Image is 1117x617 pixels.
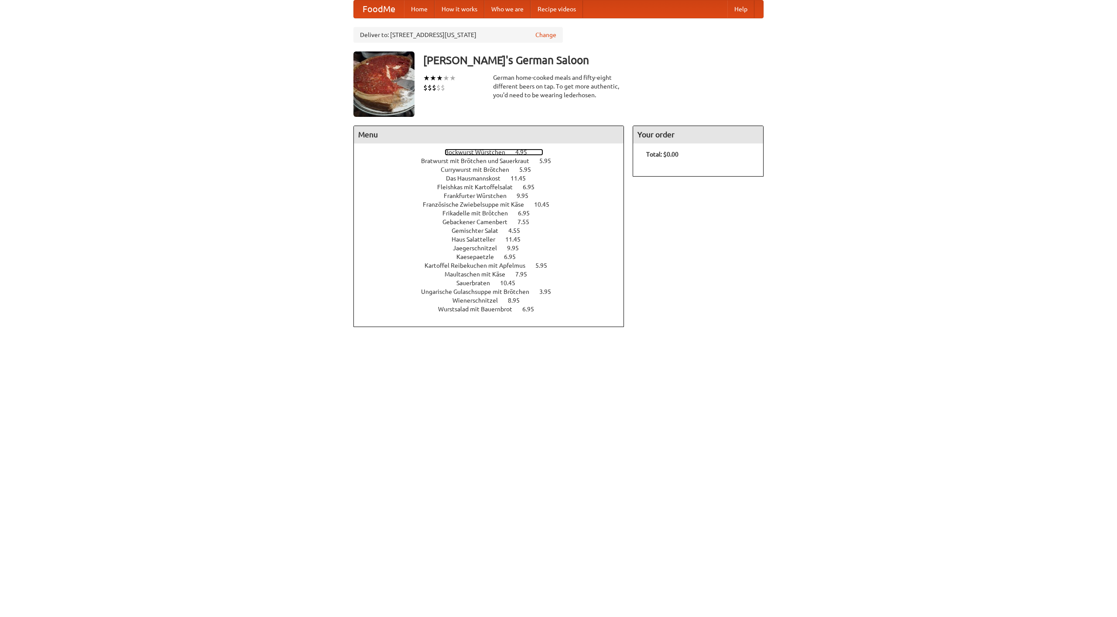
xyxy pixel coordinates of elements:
[445,149,514,156] span: Bockwurst Würstchen
[534,201,558,208] span: 10.45
[508,227,529,234] span: 4.55
[438,306,550,313] a: Wurstsalad mit Bauernbrot 6.95
[443,73,449,83] li: ★
[633,126,763,143] h4: Your order
[446,175,509,182] span: Das Hausmannskost
[504,253,524,260] span: 6.95
[354,0,404,18] a: FoodMe
[353,27,563,43] div: Deliver to: [STREET_ADDRESS][US_STATE]
[441,83,445,92] li: $
[425,262,534,269] span: Kartoffel Reibekuchen mit Apfelmus
[436,73,443,83] li: ★
[517,218,538,225] span: 7.55
[452,227,536,234] a: Gemischter Salat 4.55
[436,83,441,92] li: $
[456,280,531,286] a: Sauerbraten 10.45
[425,262,563,269] a: Kartoffel Reibekuchen mit Apfelmus 5.95
[445,271,543,278] a: Maultaschen mit Käse 7.95
[727,0,754,18] a: Help
[508,297,528,304] span: 8.95
[438,306,521,313] span: Wurstsalad mit Bauernbrot
[442,210,546,217] a: Frikadelle mit Brötchen 6.95
[519,166,540,173] span: 5.95
[444,192,515,199] span: Frankfurter Würstchen
[452,297,536,304] a: Wienerschnitzel 8.95
[511,175,535,182] span: 11.45
[484,0,531,18] a: Who we are
[518,210,538,217] span: 6.95
[505,236,529,243] span: 11.45
[432,83,436,92] li: $
[442,210,517,217] span: Frikadelle mit Brötchen
[435,0,484,18] a: How it works
[449,73,456,83] li: ★
[523,184,543,191] span: 6.95
[446,175,542,182] a: Das Hausmannskost 11.45
[423,201,565,208] a: Französische Zwiebelsuppe mit Käse 10.45
[452,236,504,243] span: Haus Salatteller
[539,157,560,164] span: 5.95
[423,201,533,208] span: Französische Zwiebelsuppe mit Käse
[444,192,545,199] a: Frankfurter Würstchen 9.95
[423,83,428,92] li: $
[442,218,516,225] span: Gebackener Camenbert
[535,262,556,269] span: 5.95
[456,253,503,260] span: Kaesepaetzle
[453,245,506,252] span: Jaegerschnitzel
[531,0,583,18] a: Recipe videos
[456,280,499,286] span: Sauerbraten
[442,218,545,225] a: Gebackener Camenbert 7.55
[522,306,543,313] span: 6.95
[437,184,551,191] a: Fleishkas mit Kartoffelsalat 6.95
[500,280,524,286] span: 10.45
[421,288,567,295] a: Ungarische Gulaschsuppe mit Brötchen 3.95
[535,31,556,39] a: Change
[453,245,535,252] a: Jaegerschnitzel 9.95
[404,0,435,18] a: Home
[452,227,507,234] span: Gemischter Salat
[441,166,547,173] a: Currywurst mit Brötchen 5.95
[421,288,538,295] span: Ungarische Gulaschsuppe mit Brötchen
[539,288,560,295] span: 3.95
[515,149,536,156] span: 4.95
[430,73,436,83] li: ★
[456,253,532,260] a: Kaesepaetzle 6.95
[421,157,567,164] a: Bratwurst mit Brötchen und Sauerkraut 5.95
[423,51,764,69] h3: [PERSON_NAME]'s German Saloon
[421,157,538,164] span: Bratwurst mit Brötchen und Sauerkraut
[517,192,537,199] span: 9.95
[445,149,543,156] a: Bockwurst Würstchen 4.95
[437,184,521,191] span: Fleishkas mit Kartoffelsalat
[646,151,678,158] b: Total: $0.00
[441,166,518,173] span: Currywurst mit Brötchen
[452,297,507,304] span: Wienerschnitzel
[493,73,624,99] div: German home-cooked meals and fifty-eight different beers on tap. To get more authentic, you'd nee...
[353,51,415,117] img: angular.jpg
[354,126,624,143] h4: Menu
[423,73,430,83] li: ★
[445,271,514,278] span: Maultaschen mit Käse
[507,245,528,252] span: 9.95
[515,271,536,278] span: 7.95
[428,83,432,92] li: $
[452,236,537,243] a: Haus Salatteller 11.45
